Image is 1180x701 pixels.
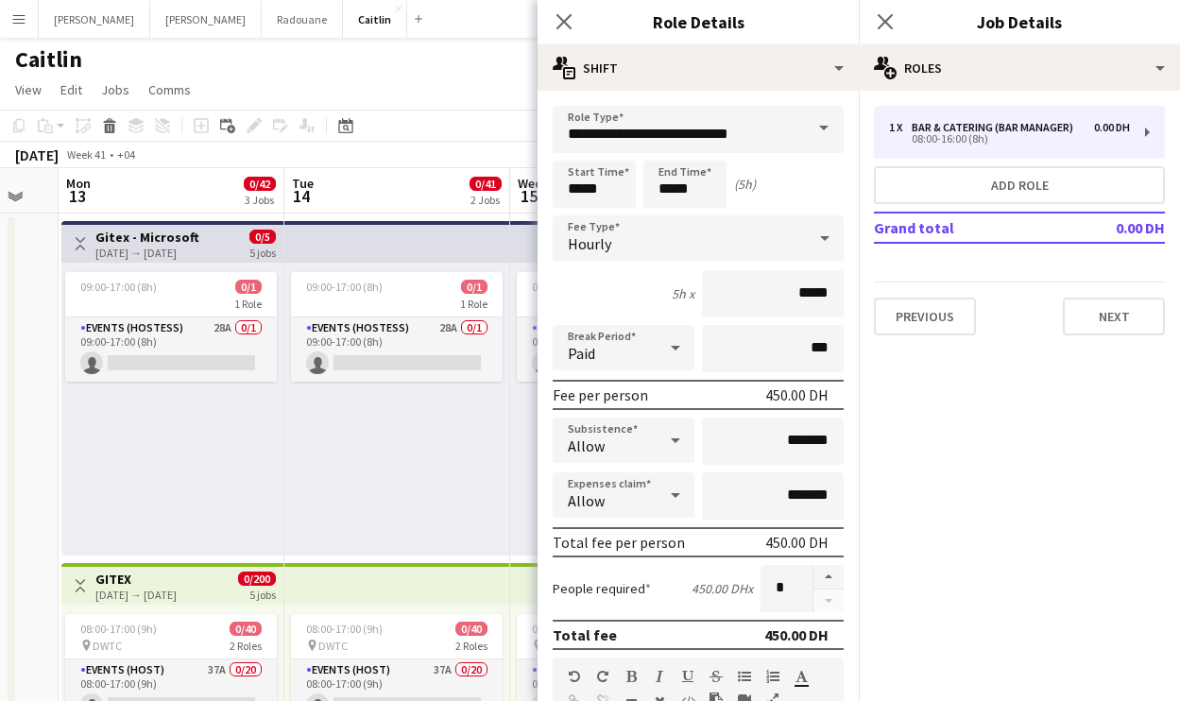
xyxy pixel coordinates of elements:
div: +04 [117,147,135,162]
span: 2 Roles [230,639,262,653]
span: 0/40 [230,622,262,636]
span: 0/5 [249,230,276,244]
span: DWTC [93,639,122,653]
a: View [8,77,49,102]
app-card-role: Events (Hostess)28A0/109:00-17:00 (8h) [65,317,277,382]
div: Total fee per person [553,533,685,552]
span: Allow [568,491,605,510]
span: View [15,81,42,98]
button: Next [1063,298,1165,335]
app-job-card: 09:00-17:00 (8h)0/11 RoleEvents (Hostess)28A0/109:00-17:00 (8h) [65,272,277,382]
span: 0/41 [470,177,502,191]
button: Text Color [795,669,808,684]
span: Hourly [568,234,611,253]
div: Roles [859,45,1180,91]
button: [PERSON_NAME] [39,1,150,38]
span: Jobs [101,81,129,98]
td: 0.00 DH [1053,213,1165,243]
span: 08:00-17:00 (9h) [306,622,383,636]
h3: Role Details [538,9,859,34]
div: 2 Jobs [470,193,501,207]
span: Mon [66,175,91,192]
span: 0/200 [238,572,276,586]
span: 08:00-17:00 (9h) [532,622,608,636]
button: Italic [653,669,666,684]
div: 5 jobs [249,244,276,260]
div: Shift [538,45,859,91]
span: Paid [568,344,595,363]
button: Increase [813,565,844,590]
app-card-role: Events (Hostess)28A0/109:00-17:00 (8h) [291,317,503,382]
div: [DATE] → [DATE] [95,588,177,602]
h3: Gitex - Microsoft [95,229,199,246]
div: 450.00 DH [764,625,829,644]
div: [DATE] [15,145,59,164]
a: Comms [141,77,198,102]
div: 450.00 DH [765,385,829,404]
span: Wed [518,175,542,192]
div: 450.00 DH [765,533,829,552]
div: 08:00-16:00 (8h) [889,134,1130,144]
span: 2 Roles [455,639,487,653]
button: Ordered List [766,669,779,684]
div: Fee per person [553,385,648,404]
button: Redo [596,669,609,684]
span: Comms [148,81,191,98]
h3: GITEX [95,571,177,588]
button: Underline [681,669,694,684]
h3: Job Details [859,9,1180,34]
span: Tue [292,175,314,192]
span: Allow [568,436,605,455]
span: 15 [515,185,542,207]
button: Undo [568,669,581,684]
span: Week 41 [62,147,110,162]
span: 0/1 [461,280,487,294]
div: Total fee [553,625,617,644]
div: 5 jobs [249,586,276,602]
span: 09:00-17:00 (8h) [532,280,608,294]
div: Bar & Catering (Bar Manager) [912,121,1081,134]
app-job-card: 09:00-17:00 (8h)0/11 RoleEvents (Hostess)28A0/109:00-17:00 (8h) [291,272,503,382]
app-card-role: Events (Hostess)28A0/109:00-17:00 (8h) [517,317,728,382]
button: Previous [874,298,976,335]
button: [PERSON_NAME] [150,1,262,38]
span: 09:00-17:00 (8h) [80,280,157,294]
span: 08:00-17:00 (9h) [80,622,157,636]
span: 1 Role [460,297,487,311]
a: Edit [53,77,90,102]
span: 0/1 [235,280,262,294]
span: 0/42 [244,177,276,191]
div: [DATE] → [DATE] [95,246,199,260]
div: 5h x [672,285,694,302]
button: Add role [874,166,1165,204]
span: 09:00-17:00 (8h) [306,280,383,294]
button: Bold [624,669,638,684]
div: 3 Jobs [245,193,275,207]
span: 1 Role [234,297,262,311]
span: 13 [63,185,91,207]
button: Unordered List [738,669,751,684]
label: People required [553,580,651,597]
button: Radouane [262,1,343,38]
span: 14 [289,185,314,207]
span: Edit [60,81,82,98]
h1: Caitlin [15,45,82,74]
div: 450.00 DH x [692,580,753,597]
div: (5h) [734,176,756,193]
button: Caitlin [343,1,407,38]
app-job-card: 09:00-17:00 (8h)0/11 RoleEvents (Hostess)28A0/109:00-17:00 (8h) [517,272,728,382]
button: Strikethrough [710,669,723,684]
a: Jobs [94,77,137,102]
td: Grand total [874,213,1053,243]
span: DWTC [318,639,348,653]
span: 0/40 [455,622,487,636]
div: 1 x [889,121,912,134]
div: 0.00 DH [1094,121,1130,134]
